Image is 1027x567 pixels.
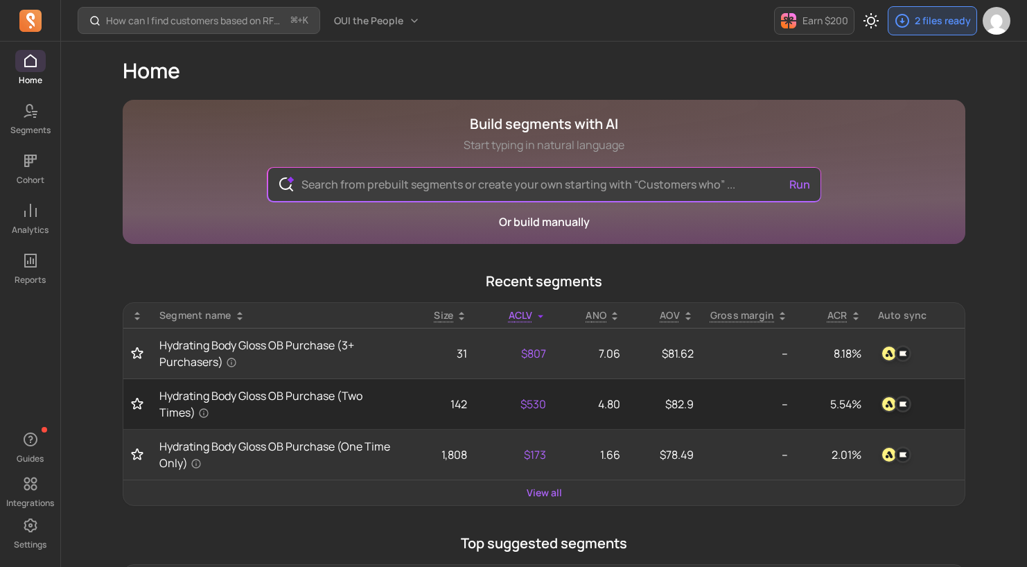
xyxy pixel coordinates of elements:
p: $82.9 [637,396,694,412]
p: Cohort [17,175,44,186]
p: 4.80 [563,396,620,412]
img: attentive [881,345,897,362]
span: ACLV [509,308,533,322]
p: 8.18% [805,345,861,362]
kbd: ⌘ [290,12,298,30]
p: ACR [827,308,848,322]
button: Earn $200 [774,7,854,35]
img: klaviyo [895,446,911,463]
button: attentiveklaviyo [878,444,914,466]
p: $173 [484,446,546,463]
p: 1.66 [563,446,620,463]
p: 142 [412,396,467,412]
p: $530 [484,396,546,412]
a: Hydrating Body Gloss OB Purchase (One Time Only) [159,438,395,471]
p: Reports [15,274,46,286]
p: AOV [660,308,680,322]
p: $81.62 [637,345,694,362]
p: Settings [14,539,46,550]
p: Top suggested segments [123,534,965,553]
button: Guides [15,426,46,467]
p: Start typing in natural language [464,137,624,153]
button: 2 files ready [888,6,977,35]
button: OUI the People [326,8,428,33]
button: Toggle dark mode [857,7,885,35]
a: View all [527,486,562,500]
button: Run [784,171,816,198]
img: klaviyo [895,345,911,362]
p: 1,808 [412,446,467,463]
a: Hydrating Body Gloss OB Purchase (3+ Purchasers) [159,337,395,370]
p: Gross margin [710,308,775,322]
h1: Build segments with AI [464,114,624,134]
p: Segments [10,125,51,136]
img: klaviyo [895,396,911,412]
input: Search from prebuilt segments or create your own starting with “Customers who” ... [290,168,798,201]
button: attentiveklaviyo [878,393,914,415]
span: + [291,13,308,28]
img: avatar [983,7,1010,35]
kbd: K [303,15,308,26]
p: Recent segments [123,272,965,291]
p: Home [19,75,42,86]
button: attentiveklaviyo [878,342,914,365]
button: How can I find customers based on RFM and lifecycle stages?⌘+K [78,7,320,34]
span: OUI the People [334,14,403,28]
img: attentive [881,446,897,463]
p: 31 [412,345,467,362]
p: Analytics [12,225,49,236]
p: How can I find customers based on RFM and lifecycle stages? [106,14,286,28]
a: Hydrating Body Gloss OB Purchase (Two Times) [159,387,395,421]
img: attentive [881,396,897,412]
p: $78.49 [637,446,694,463]
p: 7.06 [563,345,620,362]
div: Segment name [159,308,395,322]
p: -- [710,345,789,362]
div: Auto sync [878,308,956,322]
span: ANO [586,308,606,322]
button: Toggle favorite [132,347,143,360]
a: Or build manually [499,214,590,229]
h1: Home [123,58,965,83]
button: Toggle favorite [132,448,143,462]
p: -- [710,446,789,463]
p: 2 files ready [915,14,971,28]
p: 2.01% [805,446,861,463]
p: -- [710,396,789,412]
button: Toggle favorite [132,397,143,411]
p: 5.54% [805,396,861,412]
span: Size [434,308,453,322]
p: $807 [484,345,546,362]
p: Earn $200 [802,14,848,28]
p: Integrations [6,498,54,509]
p: Guides [17,453,44,464]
